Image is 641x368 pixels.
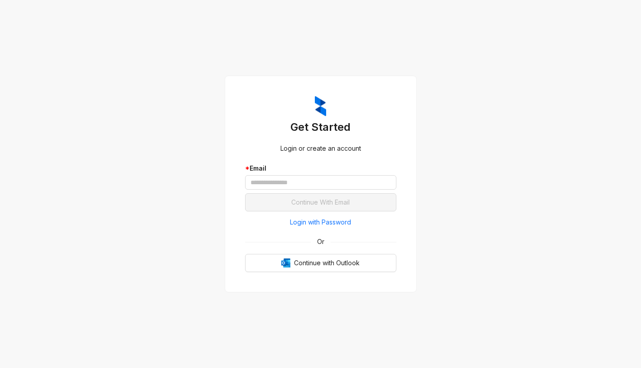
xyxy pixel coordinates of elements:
[311,237,331,247] span: Or
[245,215,396,229] button: Login with Password
[245,163,396,173] div: Email
[290,217,351,227] span: Login with Password
[245,120,396,134] h3: Get Started
[245,143,396,153] div: Login or create an account
[245,193,396,211] button: Continue With Email
[294,258,360,268] span: Continue with Outlook
[245,254,396,272] button: OutlookContinue with Outlook
[281,258,290,268] img: Outlook
[315,96,326,117] img: ZumaIcon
